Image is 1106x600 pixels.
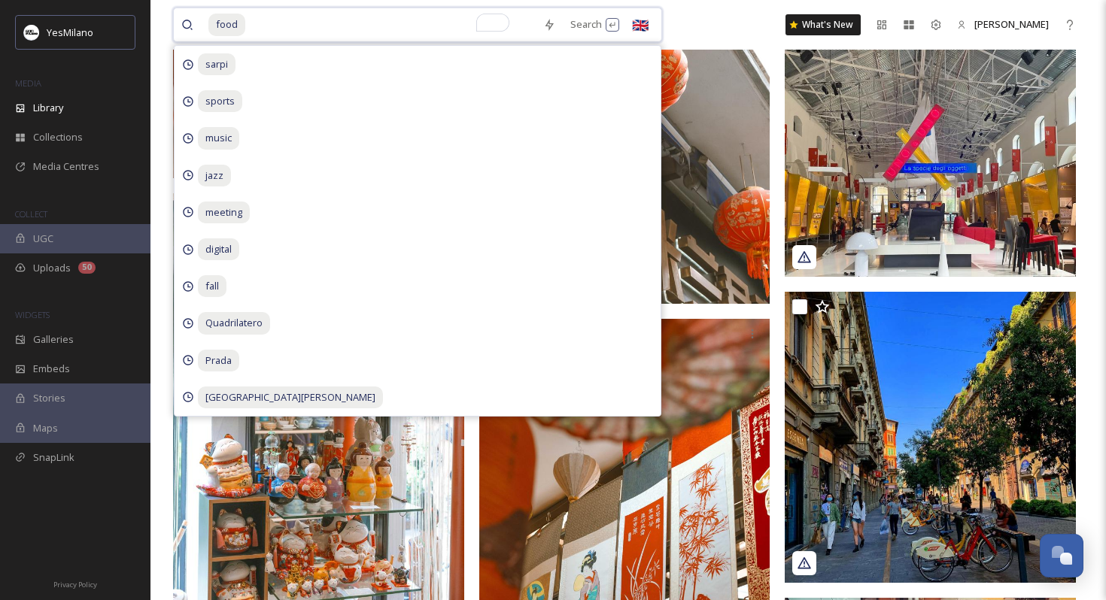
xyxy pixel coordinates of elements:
span: Media Centres [33,159,99,174]
span: fall [198,275,226,297]
span: [GEOGRAPHIC_DATA][PERSON_NAME] [198,386,383,408]
input: To enrich screen reader interactions, please activate Accessibility in Grammarly extension settings [247,8,536,41]
span: Uploads [33,261,71,275]
span: jazz [198,165,231,186]
span: food [208,14,245,35]
span: meeting [198,202,250,223]
span: Library [33,101,63,115]
div: Search [563,10,627,39]
a: Privacy Policy [53,574,97,592]
div: 50 [78,262,96,274]
span: sports [198,90,242,112]
span: SnapLink [33,450,74,465]
span: Maps [33,421,58,435]
span: Quadrilatero [198,312,270,334]
span: music [198,127,239,149]
span: digital [198,238,239,260]
span: Prada [198,350,239,371]
img: Logo%20YesMilano%40150x.png [24,25,39,40]
span: Stories [33,391,65,405]
span: Galleries [33,332,74,347]
span: MEDIA [15,77,41,89]
img: tartanblush-20200716-121910.jpg [785,292,1076,583]
span: WIDGETS [15,309,50,320]
span: YesMilano [47,26,93,39]
span: Privacy Policy [53,580,97,589]
span: [PERSON_NAME] [974,17,1049,31]
button: Open Chat [1040,534,1083,577]
a: [PERSON_NAME] [950,10,1056,39]
span: COLLECT [15,208,47,220]
span: sarpi [198,53,235,75]
div: 🇬🇧 [627,11,654,38]
span: Embeds [33,362,70,376]
span: Collections [33,130,83,144]
span: UGC [33,232,53,246]
a: What's New [785,14,861,35]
